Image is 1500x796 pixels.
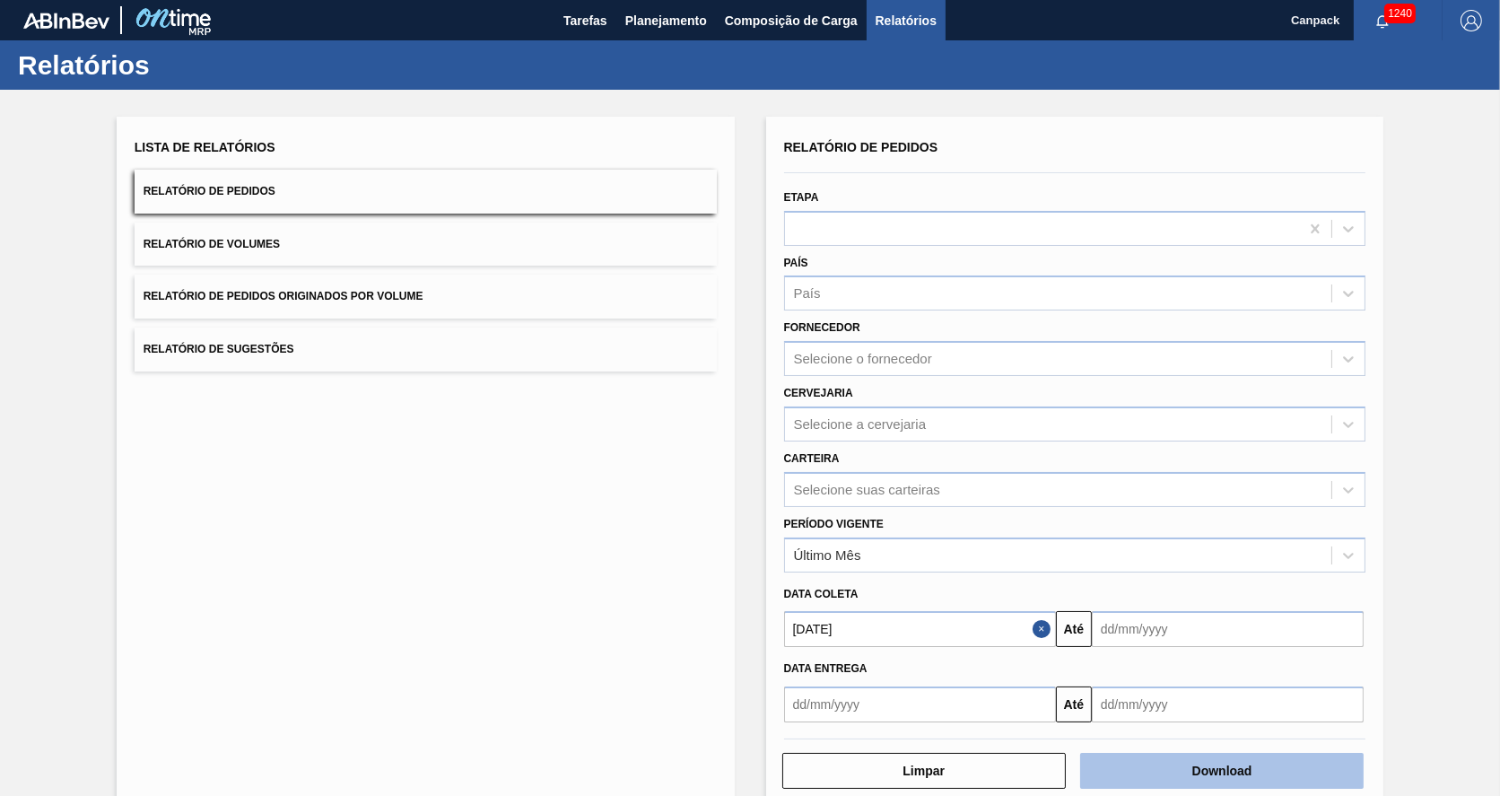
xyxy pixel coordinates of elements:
[794,482,940,497] div: Selecione suas carteiras
[23,13,109,29] img: TNhmsLtSVTkK8tSr43FrP2fwEKptu5GPRR3wAAAABJRU5ErkJggg==
[135,275,717,319] button: Relatório de Pedidos Originados por Volume
[794,286,821,302] div: País
[563,10,607,31] span: Tarefas
[135,223,717,267] button: Relatório de Volumes
[782,753,1066,789] button: Limpar
[784,662,868,675] span: Data entrega
[144,238,280,250] span: Relatório de Volumes
[1384,4,1416,23] span: 1240
[876,10,937,31] span: Relatórios
[18,55,336,75] h1: Relatórios
[784,518,884,530] label: Período Vigente
[135,328,717,372] button: Relatório de Sugestões
[784,611,1056,647] input: dd/mm/yyyy
[1461,10,1482,31] img: Logout
[784,191,819,204] label: Etapa
[1092,611,1364,647] input: dd/mm/yyyy
[1033,611,1056,647] button: Close
[144,343,294,355] span: Relatório de Sugestões
[784,321,860,334] label: Fornecedor
[794,352,932,367] div: Selecione o fornecedor
[625,10,707,31] span: Planejamento
[135,140,275,154] span: Lista de Relatórios
[1354,8,1411,33] button: Notificações
[1092,687,1364,722] input: dd/mm/yyyy
[144,185,275,197] span: Relatório de Pedidos
[794,547,861,563] div: Último Mês
[1056,687,1092,722] button: Até
[784,140,938,154] span: Relatório de Pedidos
[784,452,840,465] label: Carteira
[784,387,853,399] label: Cervejaria
[1080,753,1364,789] button: Download
[1056,611,1092,647] button: Até
[144,290,423,302] span: Relatório de Pedidos Originados por Volume
[794,416,927,432] div: Selecione a cervejaria
[784,588,859,600] span: Data coleta
[725,10,858,31] span: Composição de Carga
[784,687,1056,722] input: dd/mm/yyyy
[135,170,717,214] button: Relatório de Pedidos
[784,257,808,269] label: País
